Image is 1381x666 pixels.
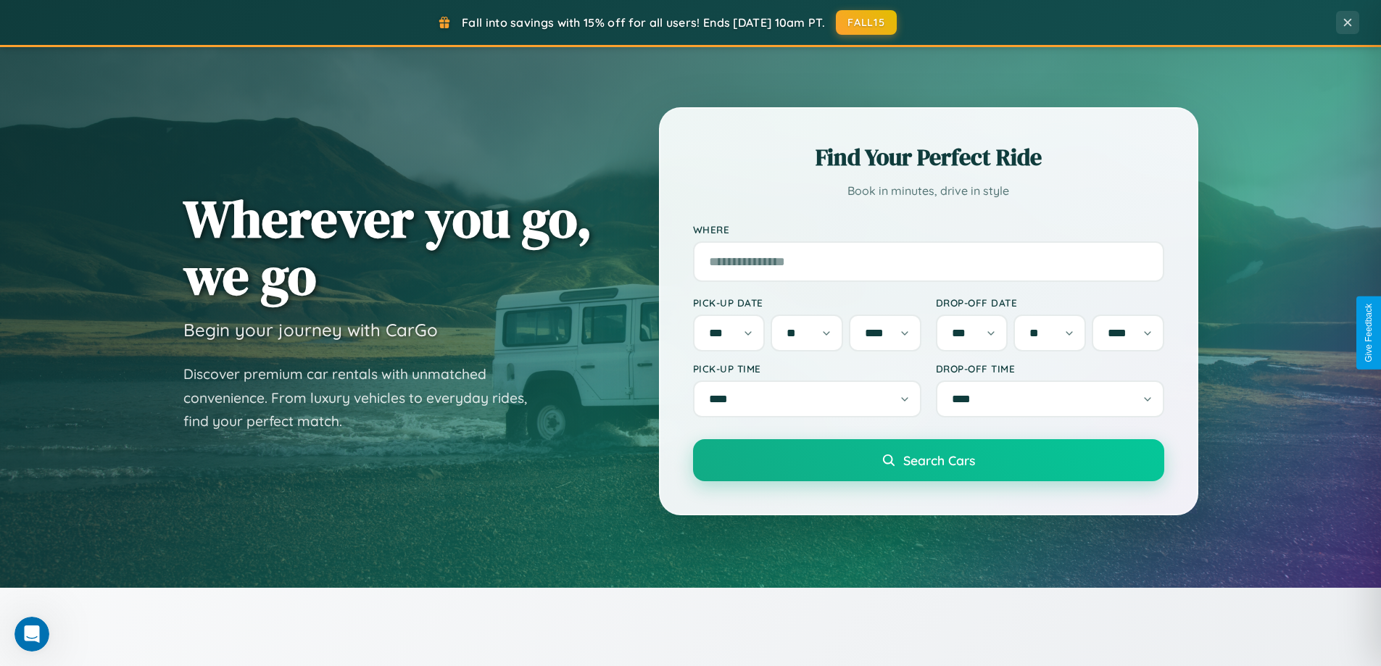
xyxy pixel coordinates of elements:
[693,141,1164,173] h2: Find Your Perfect Ride
[693,439,1164,481] button: Search Cars
[183,319,438,341] h3: Begin your journey with CarGo
[936,296,1164,309] label: Drop-off Date
[903,452,975,468] span: Search Cars
[836,10,897,35] button: FALL15
[1364,304,1374,362] div: Give Feedback
[183,362,546,433] p: Discover premium car rentals with unmatched convenience. From luxury vehicles to everyday rides, ...
[693,296,921,309] label: Pick-up Date
[693,223,1164,236] label: Where
[462,15,825,30] span: Fall into savings with 15% off for all users! Ends [DATE] 10am PT.
[183,190,592,304] h1: Wherever you go, we go
[14,617,49,652] iframe: Intercom live chat
[936,362,1164,375] label: Drop-off Time
[693,362,921,375] label: Pick-up Time
[693,180,1164,201] p: Book in minutes, drive in style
